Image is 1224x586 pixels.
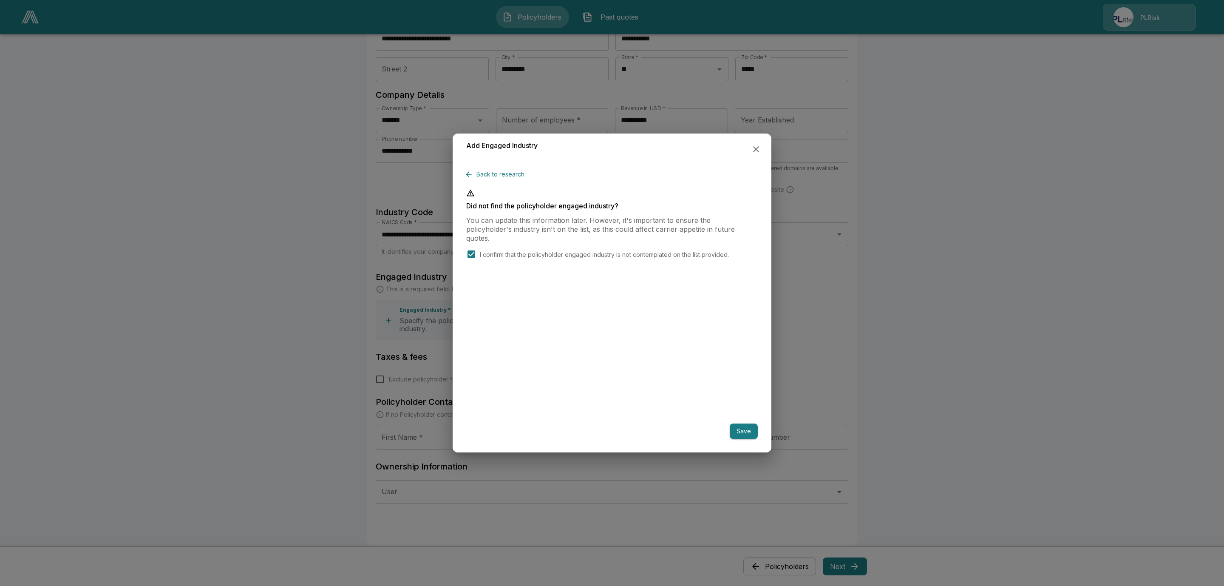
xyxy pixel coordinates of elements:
[466,202,758,209] p: Did not find the policyholder engaged industry?
[730,424,758,439] button: Save
[466,216,758,242] p: You can update this information later. However, it's important to ensure the policyholder's indus...
[480,250,729,259] p: I confirm that the policyholder engaged industry is not contemplated on the list provided.
[466,167,528,182] button: Back to research
[466,140,538,151] h6: Add Engaged Industry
